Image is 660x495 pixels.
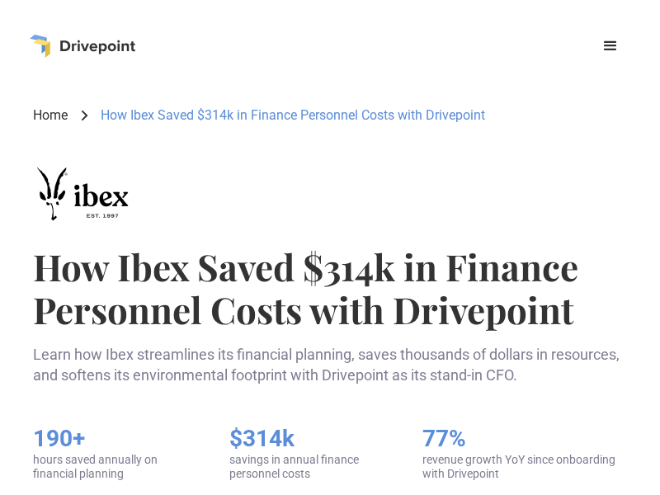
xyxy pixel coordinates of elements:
[30,35,135,58] a: home
[229,453,389,481] div: savings in annual finance personnel costs
[422,453,627,481] div: revenue growth YoY since onboarding with Drivepoint
[33,245,627,331] h1: How Ibex Saved $314k in Finance Personnel Costs with Drivepoint
[33,453,196,481] div: hours saved annually on financial planning
[33,425,196,453] h5: 190+
[422,425,627,453] h5: 77%
[229,425,389,453] h5: $314k
[101,106,485,125] div: How Ibex Saved $314k in Finance Personnel Costs with Drivepoint
[33,344,627,385] p: Learn how Ibex streamlines its financial planning, saves thousands of dollars in resources, and s...
[591,26,630,66] div: menu
[33,106,68,125] a: Home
